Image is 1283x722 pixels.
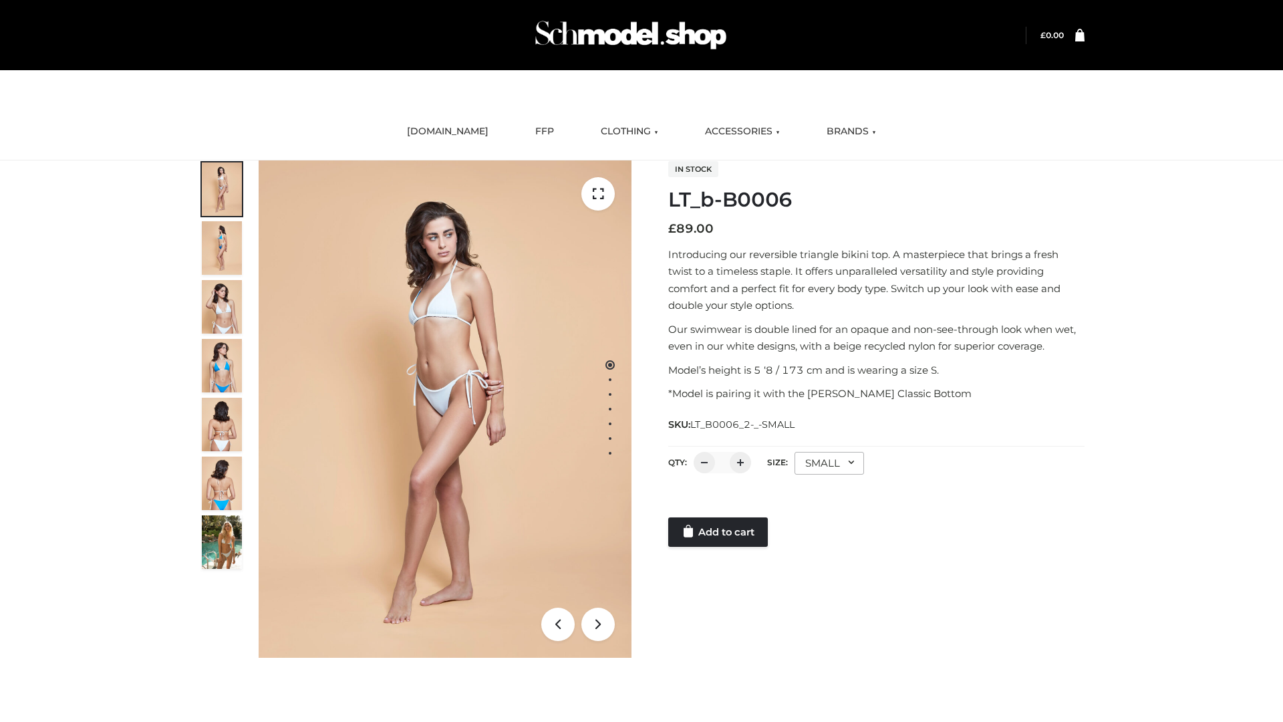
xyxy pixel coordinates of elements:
[668,321,1085,355] p: Our swimwear is double lined for an opaque and non-see-through look when wet, even in our white d...
[668,221,676,236] span: £
[202,398,242,451] img: ArielClassicBikiniTop_CloudNine_AzureSky_OW114ECO_7-scaled.jpg
[202,515,242,569] img: Arieltop_CloudNine_AzureSky2.jpg
[668,457,687,467] label: QTY:
[668,362,1085,379] p: Model’s height is 5 ‘8 / 173 cm and is wearing a size S.
[591,117,668,146] a: CLOTHING
[695,117,790,146] a: ACCESSORIES
[531,9,731,62] img: Schmodel Admin 964
[795,452,864,475] div: SMALL
[668,416,796,433] span: SKU:
[397,117,498,146] a: [DOMAIN_NAME]
[525,117,564,146] a: FFP
[202,280,242,334] img: ArielClassicBikiniTop_CloudNine_AzureSky_OW114ECO_3-scaled.jpg
[668,517,768,547] a: Add to cart
[1040,30,1046,40] span: £
[1040,30,1064,40] bdi: 0.00
[817,117,886,146] a: BRANDS
[202,457,242,510] img: ArielClassicBikiniTop_CloudNine_AzureSky_OW114ECO_8-scaled.jpg
[259,160,631,658] img: ArielClassicBikiniTop_CloudNine_AzureSky_OW114ECO_1
[767,457,788,467] label: Size:
[1040,30,1064,40] a: £0.00
[668,188,1085,212] h1: LT_b-B0006
[202,221,242,275] img: ArielClassicBikiniTop_CloudNine_AzureSky_OW114ECO_2-scaled.jpg
[668,246,1085,314] p: Introducing our reversible triangle bikini top. A masterpiece that brings a fresh twist to a time...
[668,161,718,177] span: In stock
[690,418,795,431] span: LT_B0006_2-_-SMALL
[202,162,242,216] img: ArielClassicBikiniTop_CloudNine_AzureSky_OW114ECO_1-scaled.jpg
[668,221,714,236] bdi: 89.00
[202,339,242,392] img: ArielClassicBikiniTop_CloudNine_AzureSky_OW114ECO_4-scaled.jpg
[668,385,1085,402] p: *Model is pairing it with the [PERSON_NAME] Classic Bottom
